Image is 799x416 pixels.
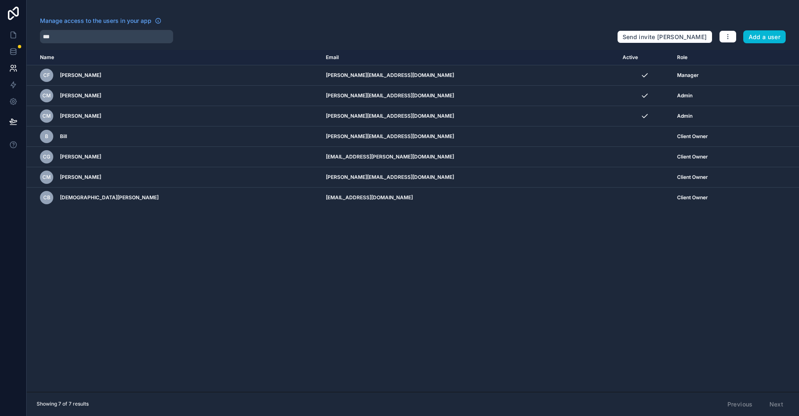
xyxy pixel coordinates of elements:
span: CB [43,194,50,201]
td: [EMAIL_ADDRESS][PERSON_NAME][DOMAIN_NAME] [321,147,618,167]
th: Name [27,50,321,65]
th: Role [672,50,760,65]
span: Manager [677,72,699,79]
span: [PERSON_NAME] [60,72,101,79]
span: Admin [677,92,692,99]
a: Manage access to the users in your app [40,17,161,25]
th: Active [618,50,672,65]
button: Send invite [PERSON_NAME] [617,30,712,44]
span: Client Owner [677,154,708,160]
span: Bill [60,133,67,140]
div: scrollable content [27,50,799,392]
span: CM [42,174,51,181]
span: [PERSON_NAME] [60,174,101,181]
span: Client Owner [677,133,708,140]
span: [PERSON_NAME] [60,113,101,119]
span: Manage access to the users in your app [40,17,151,25]
span: CF [43,72,50,79]
span: CM [42,113,51,119]
td: [PERSON_NAME][EMAIL_ADDRESS][DOMAIN_NAME] [321,167,618,188]
span: [PERSON_NAME] [60,92,101,99]
span: Showing 7 of 7 results [37,401,89,407]
span: Client Owner [677,174,708,181]
td: [PERSON_NAME][EMAIL_ADDRESS][DOMAIN_NAME] [321,126,618,147]
span: [DEMOGRAPHIC_DATA][PERSON_NAME] [60,194,159,201]
span: Client Owner [677,194,708,201]
th: Email [321,50,618,65]
span: CG [43,154,50,160]
button: Add a user [743,30,786,44]
td: [PERSON_NAME][EMAIL_ADDRESS][DOMAIN_NAME] [321,65,618,86]
span: Admin [677,113,692,119]
span: B [45,133,48,140]
span: [PERSON_NAME] [60,154,101,160]
td: [EMAIL_ADDRESS][DOMAIN_NAME] [321,188,618,208]
td: [PERSON_NAME][EMAIL_ADDRESS][DOMAIN_NAME] [321,86,618,106]
span: CM [42,92,51,99]
td: [PERSON_NAME][EMAIL_ADDRESS][DOMAIN_NAME] [321,106,618,126]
